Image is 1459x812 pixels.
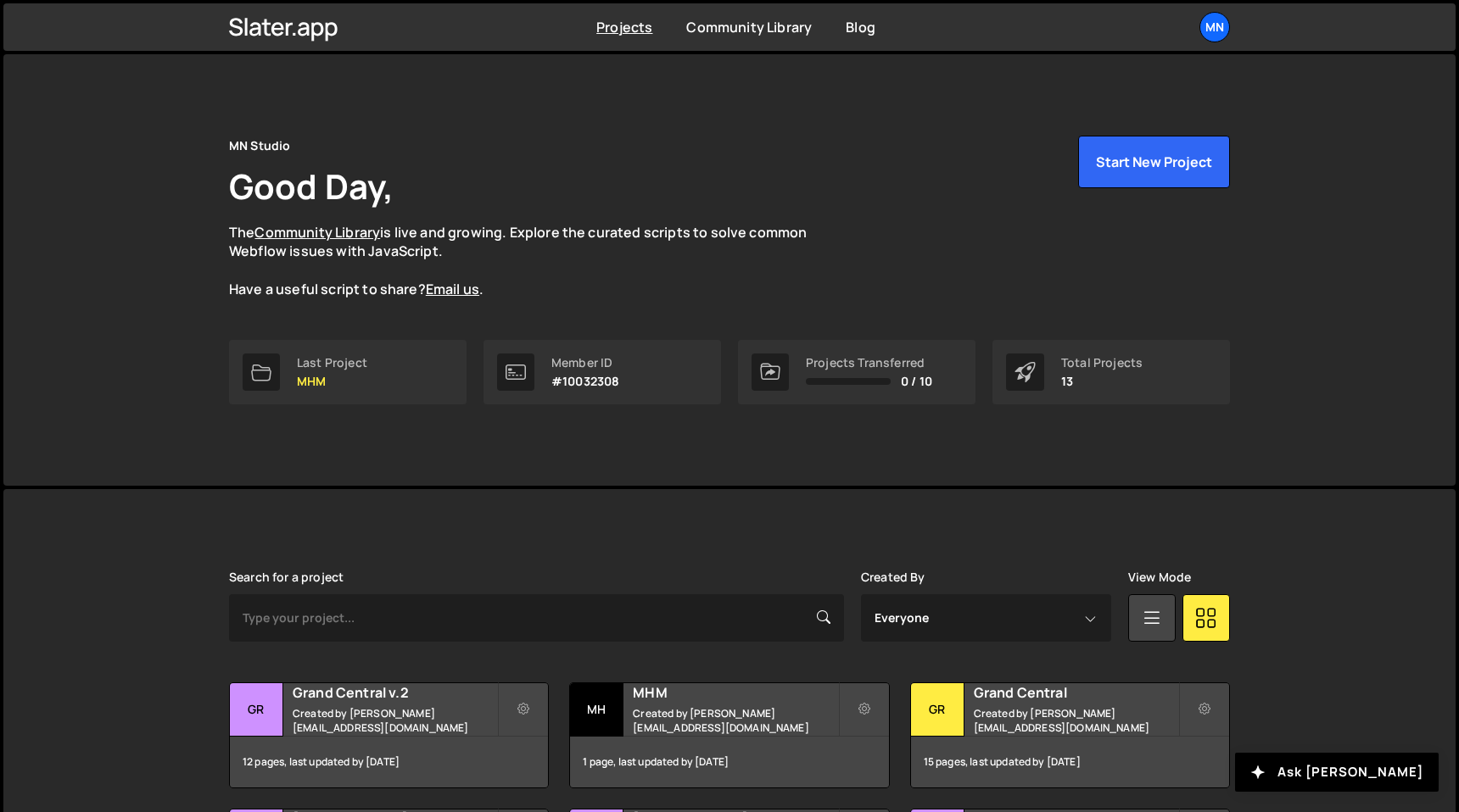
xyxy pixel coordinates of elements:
h2: Grand Central [974,683,1178,702]
div: MN Studio [229,136,290,156]
p: MHM [297,375,367,388]
h2: Grand Central v.2 [293,683,497,702]
h2: MHM [633,683,837,702]
label: Search for a project [229,570,344,584]
p: 13 [1061,375,1143,388]
small: Created by [PERSON_NAME][EMAIL_ADDRESS][DOMAIN_NAME] [293,706,497,735]
a: Projects [596,18,652,36]
a: Email us [426,280,479,298]
div: Last Project [297,356,367,370]
label: Created By [861,570,925,584]
small: Created by [PERSON_NAME][EMAIL_ADDRESS][DOMAIN_NAME] [633,706,837,735]
label: View Mode [1128,570,1191,584]
div: 1 page, last updated by [DATE] [570,737,888,787]
div: Total Projects [1061,356,1143,370]
button: Ask [PERSON_NAME] [1235,753,1439,792]
input: Type your project... [229,594,844,642]
a: MH MHM Created by [PERSON_NAME][EMAIL_ADDRESS][DOMAIN_NAME] 1 page, last updated by [DATE] [569,682,889,788]
small: Created by [PERSON_NAME][EMAIL_ADDRESS][DOMAIN_NAME] [974,706,1178,735]
h1: Good Day, [229,163,394,209]
p: The is live and growing. Explore the curated scripts to solve common Webflow issues with JavaScri... [229,223,840,299]
a: MN [1199,12,1230,42]
a: Community Library [254,223,380,242]
div: Projects Transferred [806,356,932,370]
div: Gr [911,683,964,737]
div: Gr [230,683,283,737]
a: Last Project MHM [229,340,467,404]
span: 0 / 10 [901,375,932,388]
a: Blog [846,18,875,36]
button: Start New Project [1078,136,1230,188]
a: Community Library [686,18,812,36]
p: #10032308 [551,375,619,388]
div: 15 pages, last updated by [DATE] [911,737,1229,787]
a: Gr Grand Central v.2 Created by [PERSON_NAME][EMAIL_ADDRESS][DOMAIN_NAME] 12 pages, last updated ... [229,682,549,788]
div: MH [570,683,623,737]
div: Member ID [551,356,619,370]
div: 12 pages, last updated by [DATE] [230,737,548,787]
a: Gr Grand Central Created by [PERSON_NAME][EMAIL_ADDRESS][DOMAIN_NAME] 15 pages, last updated by [... [910,682,1230,788]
